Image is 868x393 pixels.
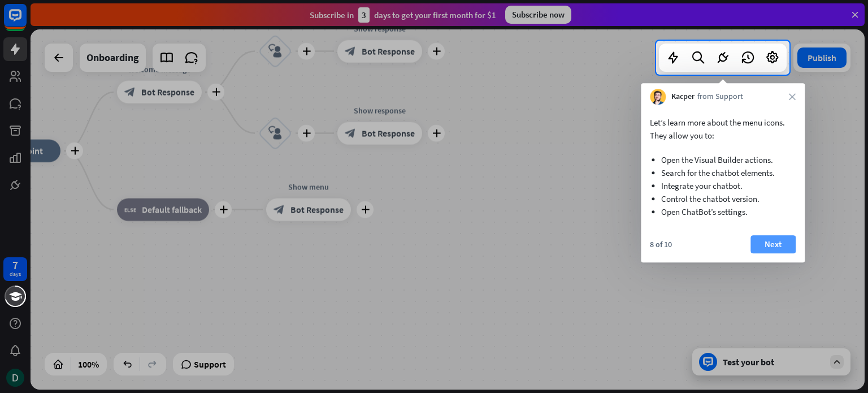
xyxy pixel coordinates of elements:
span: from Support [697,91,743,102]
span: Kacper [671,91,695,102]
li: Integrate your chatbot. [661,179,784,192]
button: Open LiveChat chat widget [9,5,43,38]
li: Control the chatbot version. [661,192,784,205]
li: Open the Visual Builder actions. [661,153,784,166]
button: Next [750,235,796,253]
i: close [789,93,796,100]
li: Search for the chatbot elements. [661,166,784,179]
li: Open ChatBot’s settings. [661,205,784,218]
div: 8 of 10 [650,239,672,249]
p: Let’s learn more about the menu icons. They allow you to: [650,116,796,142]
